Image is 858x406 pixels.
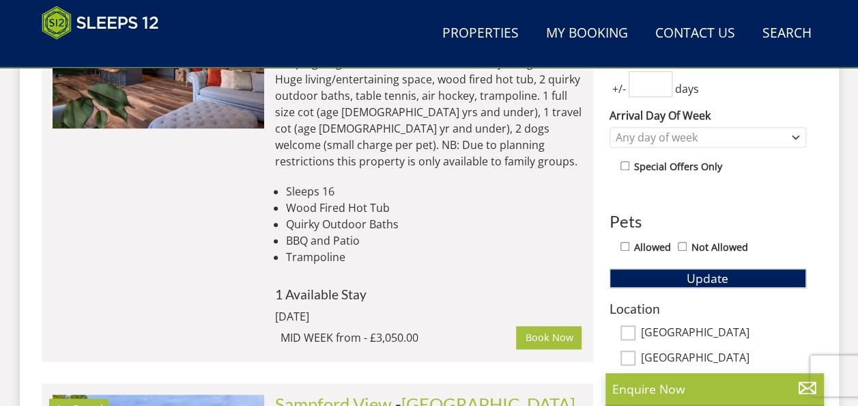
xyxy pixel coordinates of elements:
[437,18,524,49] a: Properties
[634,240,671,255] label: Allowed
[610,107,806,124] label: Arrival Day Of Week
[757,18,817,49] a: Search
[275,38,582,170] p: Converted stables and haylofts in [GEOGRAPHIC_DATA] sleeping 16 guests in 8 bedrooms over 3 adjoi...
[286,200,582,216] li: Wood Fired Hot Tub
[42,5,159,40] img: Sleeps 12
[641,351,806,366] label: [GEOGRAPHIC_DATA]
[541,18,633,49] a: My Booking
[286,183,582,200] li: Sleeps 16
[610,301,806,316] h3: Location
[691,240,748,255] label: Not Allowed
[650,18,741,49] a: Contact Us
[672,81,702,97] span: days
[610,81,629,97] span: +/-
[612,130,789,145] div: Any day of week
[286,232,582,249] li: BBQ and Patio
[275,308,459,325] div: [DATE]
[641,326,806,341] label: [GEOGRAPHIC_DATA]
[35,48,178,59] iframe: Customer reviews powered by Trustpilot
[516,326,582,349] a: Book Now
[612,380,817,398] p: Enquire Now
[286,216,582,232] li: Quirky Outdoor Baths
[610,127,806,148] div: Combobox
[610,213,806,230] h3: Pets
[687,270,728,286] span: Update
[281,329,517,346] div: MID WEEK from - £3,050.00
[286,249,582,265] li: Trampoline
[634,159,722,174] label: Special Offers Only
[275,287,582,301] h4: 1 Available Stay
[610,269,806,288] button: Update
